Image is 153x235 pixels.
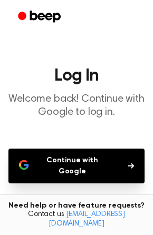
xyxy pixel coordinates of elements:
[8,149,145,183] button: Continue with Google
[6,210,147,229] span: Contact us
[8,93,145,119] p: Welcome back! Continue with Google to log in.
[49,211,125,228] a: [EMAIL_ADDRESS][DOMAIN_NAME]
[11,7,70,27] a: Beep
[8,67,145,84] h1: Log In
